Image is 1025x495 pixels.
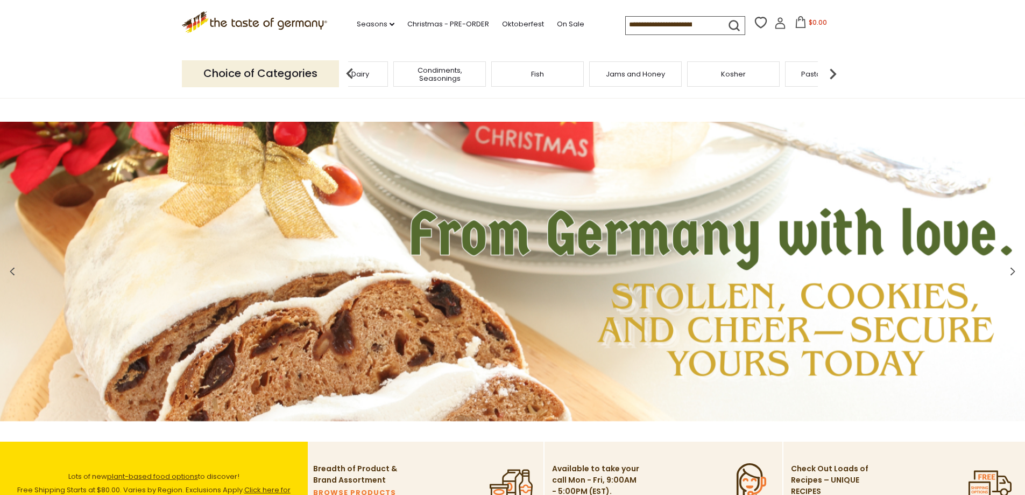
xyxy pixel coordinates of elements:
[407,18,489,30] a: Christmas - PRE-ORDER
[606,70,665,78] a: Jams and Honey
[721,70,746,78] a: Kosher
[339,63,360,85] img: previous arrow
[315,70,369,78] a: Cheese & Dairy
[531,70,544,78] a: Fish
[502,18,544,30] a: Oktoberfest
[313,463,402,486] p: Breadth of Product & Brand Assortment
[822,63,844,85] img: next arrow
[557,18,584,30] a: On Sale
[809,18,827,27] span: $0.00
[182,60,339,87] p: Choice of Categories
[397,66,483,82] a: Condiments, Seasonings
[357,18,394,30] a: Seasons
[801,70,861,78] a: Pasta and Potato
[788,16,834,32] button: $0.00
[107,471,198,482] a: plant-based food options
